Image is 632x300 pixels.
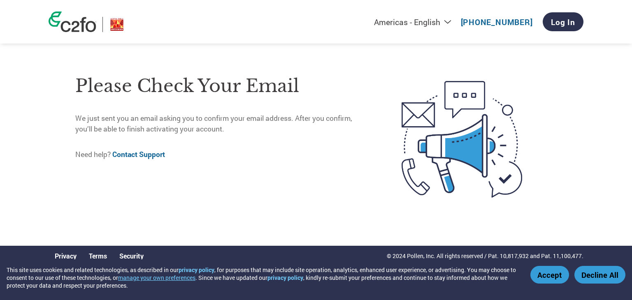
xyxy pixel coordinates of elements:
h1: Please check your email [75,73,367,99]
img: ABLBL [109,17,125,32]
a: Security [119,252,144,260]
div: This site uses cookies and related technologies, as described in our , for purposes that may incl... [7,266,518,289]
img: c2fo logo [49,12,96,32]
a: Log In [543,12,583,31]
p: © 2024 Pollen, Inc. All rights reserved / Pat. 10,817,932 and Pat. 11,100,477. [387,252,583,260]
img: open-email [367,66,557,212]
a: [PHONE_NUMBER] [461,17,533,27]
button: manage your own preferences [118,274,195,282]
a: Contact Support [112,150,165,159]
a: Privacy [55,252,77,260]
button: Decline All [574,266,625,284]
a: privacy policy [267,274,303,282]
a: Terms [89,252,107,260]
a: privacy policy [179,266,214,274]
p: Need help? [75,149,367,160]
button: Accept [530,266,569,284]
p: We just sent you an email asking you to confirm your email address. After you confirm, you’ll be ... [75,113,367,135]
